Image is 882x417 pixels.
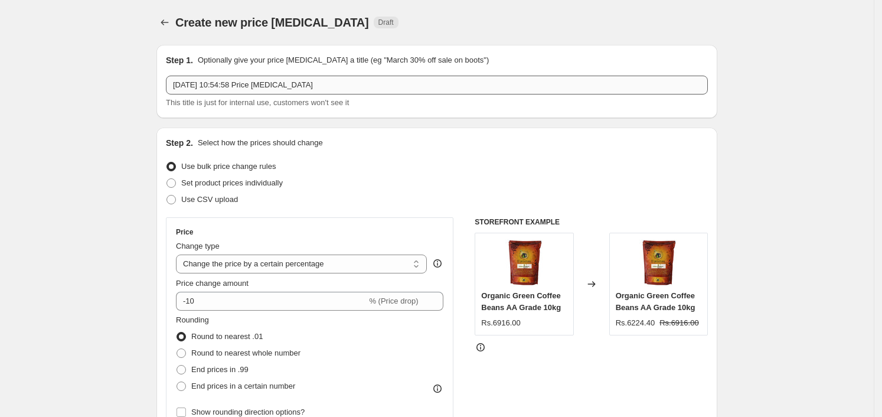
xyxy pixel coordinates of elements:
[176,315,209,324] span: Rounding
[181,195,238,204] span: Use CSV upload
[369,297,418,305] span: % (Price drop)
[475,217,708,227] h6: STOREFRONT EXAMPLE
[166,54,193,66] h2: Step 1.
[616,318,655,327] span: Rs.6224.40
[191,382,295,390] span: End prices in a certain number
[166,137,193,149] h2: Step 2.
[175,16,369,29] span: Create new price [MEDICAL_DATA]
[191,365,249,374] span: End prices in .99
[156,14,173,31] button: Price change jobs
[191,348,300,357] span: Round to nearest whole number
[191,332,263,341] span: Round to nearest .01
[481,291,561,312] span: Organic Green Coffee Beans AA Grade 10kg
[659,318,699,327] span: Rs.6916.00
[198,54,489,66] p: Optionally give your price [MEDICAL_DATA] a title (eg "March 30% off sale on boots")
[432,258,443,269] div: help
[481,318,521,327] span: Rs.6916.00
[501,239,548,286] img: Daromas_green_beans_80x.jpg
[166,76,708,95] input: 30% off holiday sale
[176,227,193,237] h3: Price
[181,162,276,171] span: Use bulk price change rules
[635,239,682,286] img: Daromas_green_beans_80x.jpg
[166,98,349,107] span: This title is just for internal use, customers won't see it
[198,137,323,149] p: Select how the prices should change
[616,291,695,312] span: Organic Green Coffee Beans AA Grade 10kg
[176,242,220,250] span: Change type
[378,18,394,27] span: Draft
[176,292,367,311] input: -15
[191,408,305,416] span: Show rounding direction options?
[176,279,249,288] span: Price change amount
[181,178,283,187] span: Set product prices individually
